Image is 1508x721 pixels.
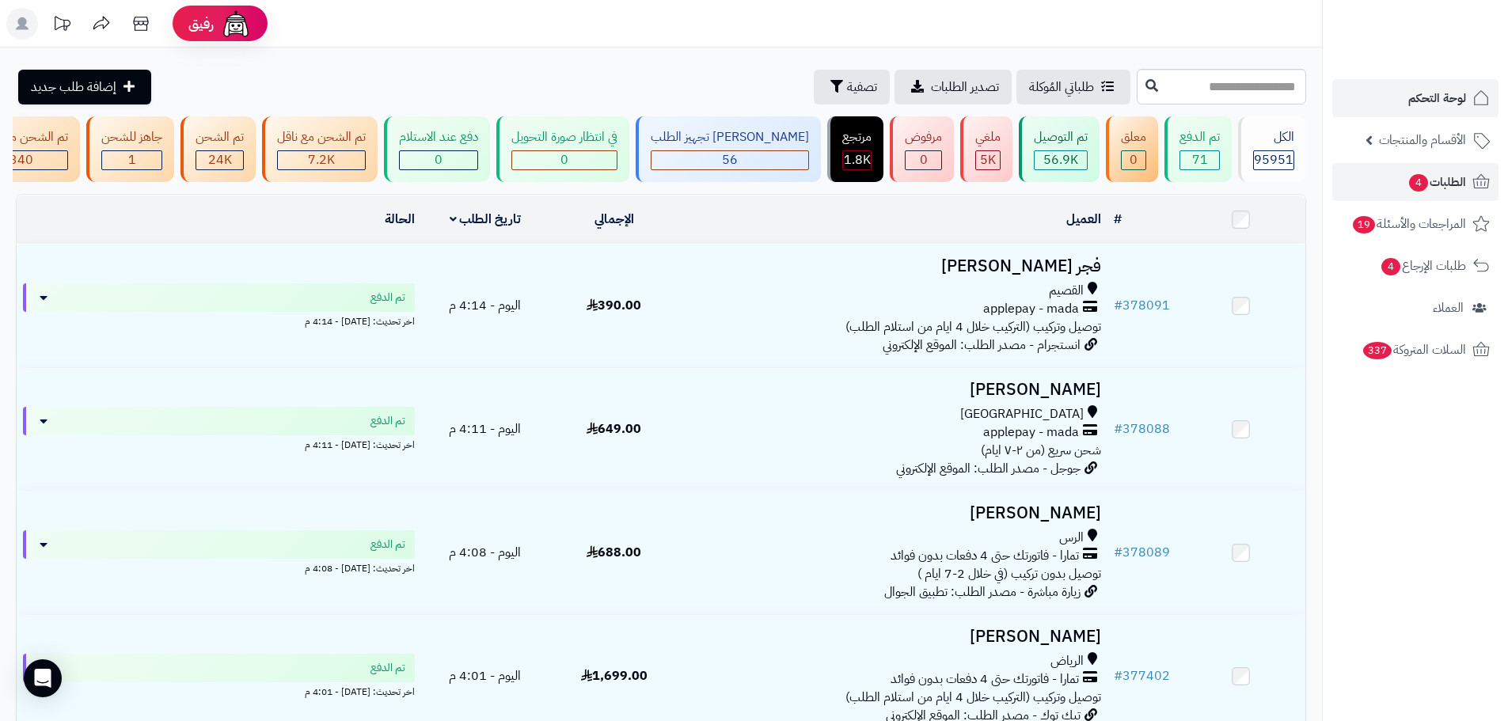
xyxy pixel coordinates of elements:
a: [PERSON_NAME] تجهيز الطلب 56 [632,116,824,182]
a: السلات المتروكة337 [1332,331,1499,369]
a: العميل [1066,210,1101,229]
h3: فجر [PERSON_NAME] [685,257,1101,275]
a: معلق 0 [1103,116,1161,182]
a: #378091 [1114,296,1170,315]
div: اخر تحديث: [DATE] - 4:11 م [23,435,415,452]
div: اخر تحديث: [DATE] - 4:14 م [23,312,415,328]
a: دفع عند الاستلام 0 [381,116,493,182]
div: 0 [906,151,941,169]
a: في انتظار صورة التحويل 0 [493,116,632,182]
span: اليوم - 4:11 م [449,419,521,438]
span: 340 [9,150,33,169]
span: 56.9K [1043,150,1078,169]
a: الإجمالي [594,210,634,229]
span: # [1114,419,1122,438]
h3: [PERSON_NAME] [685,628,1101,646]
span: 337 [1363,342,1392,359]
span: تم الدفع [370,413,405,429]
div: 7222 [278,151,365,169]
div: Open Intercom Messenger [24,659,62,697]
span: طلبات الإرجاع [1380,255,1466,277]
a: تصدير الطلبات [895,70,1012,104]
span: تم الدفع [370,660,405,676]
span: # [1114,543,1122,562]
span: 24K [208,150,232,169]
span: السلات المتروكة [1362,339,1466,361]
span: المراجعات والأسئلة [1351,213,1466,235]
span: 0 [435,150,443,169]
span: اليوم - 4:14 م [449,296,521,315]
span: تمارا - فاتورتك حتى 4 دفعات بدون فوائد [891,670,1079,689]
div: 56 [651,151,808,169]
span: إضافة طلب جديد [31,78,116,97]
a: الكل95951 [1235,116,1309,182]
span: 0 [920,150,928,169]
button: تصفية [814,70,890,104]
span: انستجرام - مصدر الطلب: الموقع الإلكتروني [883,336,1081,355]
a: تم الدفع 71 [1161,116,1235,182]
div: 4992 [976,151,1000,169]
a: # [1114,210,1122,229]
span: 0 [560,150,568,169]
span: 0 [1130,150,1138,169]
span: الرياض [1050,652,1084,670]
span: طلباتي المُوكلة [1029,78,1094,97]
a: إضافة طلب جديد [18,70,151,104]
div: 0 [512,151,617,169]
div: جاهز للشحن [101,128,162,146]
span: 19 [1353,216,1375,233]
div: الكل [1253,128,1294,146]
span: applepay - mada [983,423,1079,442]
div: اخر تحديث: [DATE] - 4:01 م [23,682,415,699]
div: [PERSON_NAME] تجهيز الطلب [651,128,809,146]
span: توصيل وتركيب (التركيب خلال 4 ايام من استلام الطلب) [845,688,1101,707]
a: ملغي 5K [957,116,1016,182]
span: الرس [1059,529,1084,547]
a: تحديثات المنصة [42,8,82,44]
span: 1.8K [844,150,871,169]
span: 4 [1409,174,1428,192]
span: 5K [980,150,996,169]
span: القصيم [1049,282,1084,300]
div: معلق [1121,128,1146,146]
div: تم الدفع [1179,128,1220,146]
a: لوحة التحكم [1332,79,1499,117]
span: 71 [1192,150,1208,169]
span: اليوم - 4:01 م [449,666,521,685]
span: 4 [1381,258,1400,275]
span: 95951 [1254,150,1293,169]
span: اليوم - 4:08 م [449,543,521,562]
a: الحالة [385,210,415,229]
span: شحن سريع (من ٢-٧ ايام) [981,441,1101,460]
span: رفيق [188,14,214,33]
span: زيارة مباشرة - مصدر الطلب: تطبيق الجوال [884,582,1081,601]
span: [GEOGRAPHIC_DATA] [960,405,1084,423]
div: تم الشحن مع ناقل [277,128,366,146]
a: #377402 [1114,666,1170,685]
span: # [1114,666,1122,685]
span: تمارا - فاتورتك حتى 4 دفعات بدون فوائد [891,547,1079,565]
a: تم التوصيل 56.9K [1016,116,1103,182]
span: الطلبات [1407,171,1466,193]
span: applepay - mada [983,300,1079,318]
div: 24036 [196,151,243,169]
a: المراجعات والأسئلة19 [1332,205,1499,243]
a: مرتجع 1.8K [824,116,887,182]
span: 688.00 [587,543,641,562]
span: الأقسام والمنتجات [1379,129,1466,151]
div: 0 [400,151,477,169]
div: 71 [1180,151,1219,169]
span: تم الدفع [370,290,405,305]
span: تصفية [847,78,877,97]
img: logo-2.png [1400,43,1493,76]
span: توصيل بدون تركيب (في خلال 2-7 ايام ) [917,564,1101,583]
h3: [PERSON_NAME] [685,381,1101,399]
span: جوجل - مصدر الطلب: الموقع الإلكتروني [896,459,1081,478]
span: 7.2K [308,150,335,169]
a: تم الشحن مع ناقل 7.2K [259,116,381,182]
span: 56 [722,150,738,169]
a: تم الشحن 24K [177,116,259,182]
span: 390.00 [587,296,641,315]
span: توصيل وتركيب (التركيب خلال 4 ايام من استلام الطلب) [845,317,1101,336]
a: #378089 [1114,543,1170,562]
